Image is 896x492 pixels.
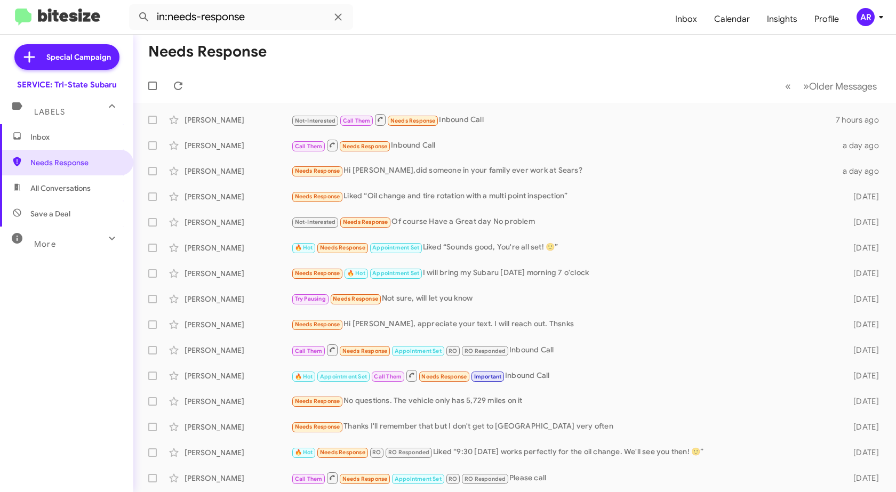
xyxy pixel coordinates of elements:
[185,473,291,483] div: [PERSON_NAME]
[838,345,887,356] div: [DATE]
[295,295,326,302] span: Try Pausing
[809,80,877,92] span: Older Messages
[185,319,291,330] div: [PERSON_NAME]
[465,475,506,482] span: RO Responded
[185,243,291,253] div: [PERSON_NAME]
[421,373,467,380] span: Needs Response
[185,191,291,202] div: [PERSON_NAME]
[185,422,291,432] div: [PERSON_NAME]
[291,318,838,330] div: Hi [PERSON_NAME], appreciate your text. I will reach out. Thsnks
[758,4,806,35] span: Insights
[17,79,117,90] div: SERVICE: Tri-State Subaru
[838,447,887,458] div: [DATE]
[185,345,291,356] div: [PERSON_NAME]
[343,219,388,225] span: Needs Response
[372,270,419,277] span: Appointment Set
[838,243,887,253] div: [DATE]
[836,115,887,125] div: 7 hours ago
[342,475,388,482] span: Needs Response
[295,117,336,124] span: Not-Interested
[295,270,340,277] span: Needs Response
[295,244,313,251] span: 🔥 Hot
[185,396,291,407] div: [PERSON_NAME]
[320,449,365,456] span: Needs Response
[291,446,838,458] div: Liked “9:30 [DATE] works perfectly for the oil change. We'll see you then! 🙂”
[838,319,887,330] div: [DATE]
[30,157,121,168] span: Needs Response
[291,216,838,228] div: Of course Have a Great day No problem
[291,165,838,177] div: Hi [PERSON_NAME],did someone in your family ever work at Sears?
[185,370,291,381] div: [PERSON_NAME]
[291,293,838,305] div: Not sure, will let you know
[295,449,313,456] span: 🔥 Hot
[185,115,291,125] div: [PERSON_NAME]
[395,475,442,482] span: Appointment Set
[857,8,875,26] div: AR
[291,421,838,433] div: Thanks I'll remember that but I don't get to [GEOGRAPHIC_DATA] very often
[797,75,883,97] button: Next
[449,475,457,482] span: RO
[185,294,291,304] div: [PERSON_NAME]
[291,395,838,407] div: No questions. The vehicle only has 5,729 miles on it
[838,166,887,176] div: a day ago
[185,166,291,176] div: [PERSON_NAME]
[295,423,340,430] span: Needs Response
[395,348,442,354] span: Appointment Set
[14,44,119,70] a: Special Campaign
[388,449,429,456] span: RO Responded
[295,398,340,405] span: Needs Response
[779,75,883,97] nav: Page navigation example
[185,140,291,151] div: [PERSON_NAME]
[185,268,291,279] div: [PERSON_NAME]
[291,343,838,357] div: Inbound Call
[372,449,381,456] span: RO
[320,373,367,380] span: Appointment Set
[30,183,91,193] span: All Conversations
[374,373,402,380] span: Call Them
[838,140,887,151] div: a day ago
[295,348,323,354] span: Call Them
[291,471,838,485] div: Please call
[291,241,838,254] div: Liked “Sounds good, You're all set! 🙂”
[838,370,887,381] div: [DATE]
[34,239,56,249] span: More
[291,267,838,279] div: I will bring my Subaru [DATE] morning 7 o'clock
[838,396,887,407] div: [DATE]
[838,473,887,483] div: [DATE]
[333,295,378,302] span: Needs Response
[838,268,887,279] div: [DATE]
[449,348,457,354] span: RO
[779,75,797,97] button: Previous
[295,219,336,225] span: Not-Interested
[295,167,340,174] span: Needs Response
[185,217,291,228] div: [PERSON_NAME]
[474,373,502,380] span: Important
[390,117,436,124] span: Needs Response
[148,43,267,60] h1: Needs Response
[667,4,706,35] a: Inbox
[291,369,838,382] div: Inbound Call
[838,191,887,202] div: [DATE]
[806,4,847,35] a: Profile
[295,321,340,328] span: Needs Response
[295,373,313,380] span: 🔥 Hot
[295,143,323,150] span: Call Them
[46,52,111,62] span: Special Campaign
[372,244,419,251] span: Appointment Set
[343,117,371,124] span: Call Them
[785,79,791,93] span: «
[838,217,887,228] div: [DATE]
[706,4,758,35] a: Calendar
[129,4,353,30] input: Search
[342,143,388,150] span: Needs Response
[847,8,884,26] button: AR
[803,79,809,93] span: »
[465,348,506,354] span: RO Responded
[838,294,887,304] div: [DATE]
[185,447,291,458] div: [PERSON_NAME]
[838,422,887,432] div: [DATE]
[291,113,836,126] div: Inbound Call
[295,475,323,482] span: Call Them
